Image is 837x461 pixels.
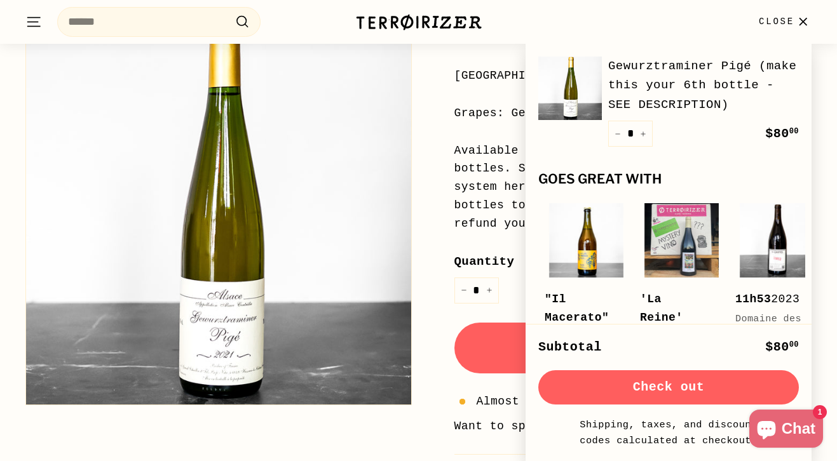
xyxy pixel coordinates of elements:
span: Close [759,15,794,29]
sup: 00 [789,340,799,349]
div: Domaine des Grottes [735,312,805,342]
button: Reduce item quantity by one [454,277,473,304]
button: Reduce item quantity by one [608,121,627,147]
a: 11h532023Domaine des Grottes [735,199,818,378]
button: Add to cart [454,323,812,373]
button: Increase item quantity by one [634,121,653,147]
button: Increase item quantity by one [480,277,499,304]
div: Subtotal [538,337,602,357]
div: 2023 [735,290,805,309]
div: [GEOGRAPHIC_DATA], [GEOGRAPHIC_DATA] [454,67,812,85]
sup: 00 [789,127,799,136]
div: $80 [765,337,799,357]
span: Almost gone, only 1 left [477,392,648,411]
div: Goes great with [538,172,799,187]
a: "Il Macerato" Orange Ancestrale2022Folicello [545,199,627,436]
div: Grapes: Gewurztraminer [454,104,812,123]
b: 11h53 [735,293,771,305]
button: Close [751,3,819,41]
b: "Il Macerato" Orange Ancestrale [545,293,609,378]
img: Gewurztraminer Pigé (make this your 6th bottle - SEE DESCRIPTION) [538,57,602,120]
input: quantity [454,277,499,304]
span: $80 [765,126,799,141]
a: Gewurztraminer Pigé (make this your 6th bottle - SEE DESCRIPTION) [608,57,799,114]
li: Want to special order this item? [454,417,812,436]
div: 2022 [545,290,615,382]
small: Shipping, taxes, and discount codes calculated at checkout. [576,417,761,448]
button: Check out [538,370,799,404]
inbox-online-store-chat: Shopify online store chat [745,410,827,451]
div: Available with the purchase of at least 5 other bottles. Super limited. We're using the honor sys... [454,142,812,233]
label: Quantity [454,252,812,271]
